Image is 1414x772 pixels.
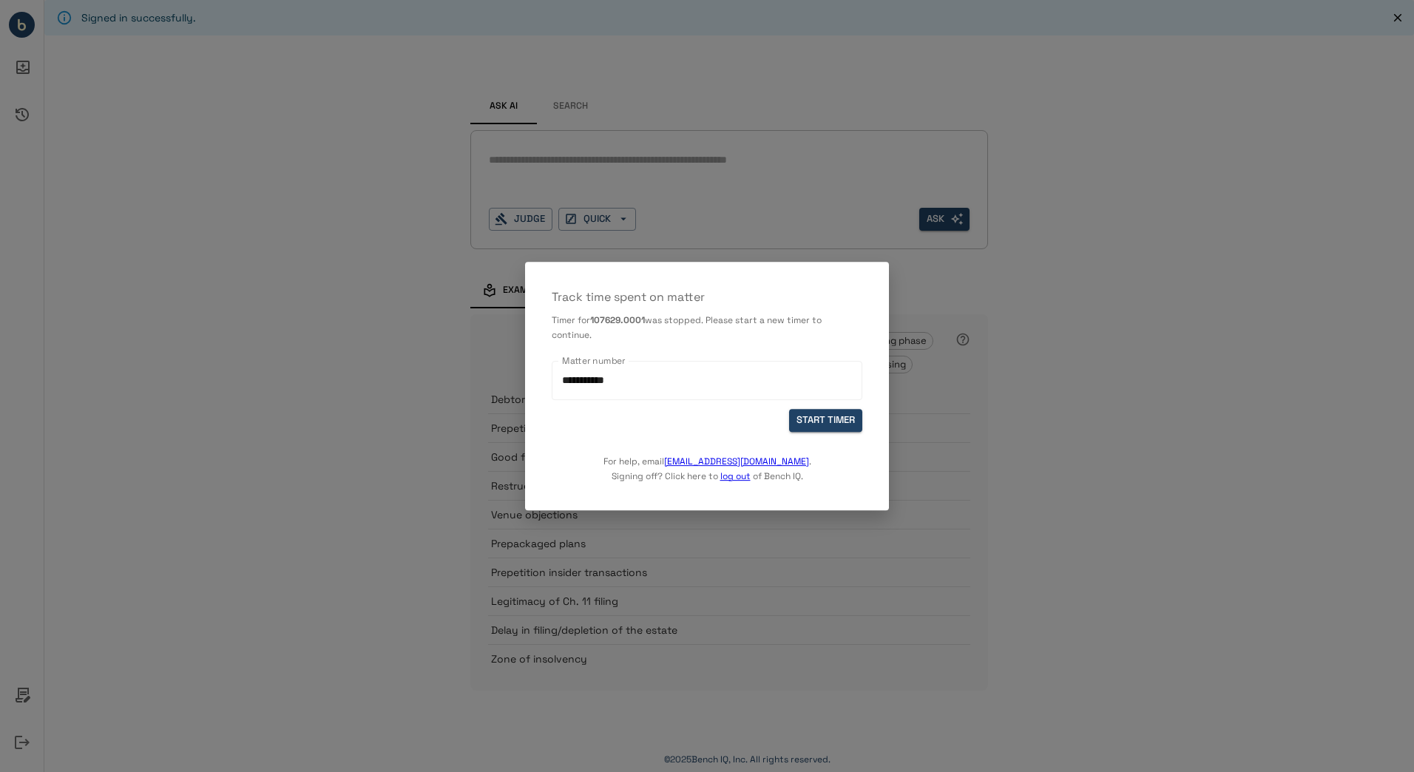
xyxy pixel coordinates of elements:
[552,314,590,326] span: Timer for
[789,409,862,432] button: START TIMER
[664,456,809,467] a: [EMAIL_ADDRESS][DOMAIN_NAME]
[720,470,751,482] a: log out
[562,354,626,367] label: Matter number
[552,314,822,341] span: was stopped. Please start a new timer to continue.
[603,432,811,484] p: For help, email . Signing off? Click here to of Bench IQ.
[552,288,862,306] p: Track time spent on matter
[590,314,645,326] b: 107629.0001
